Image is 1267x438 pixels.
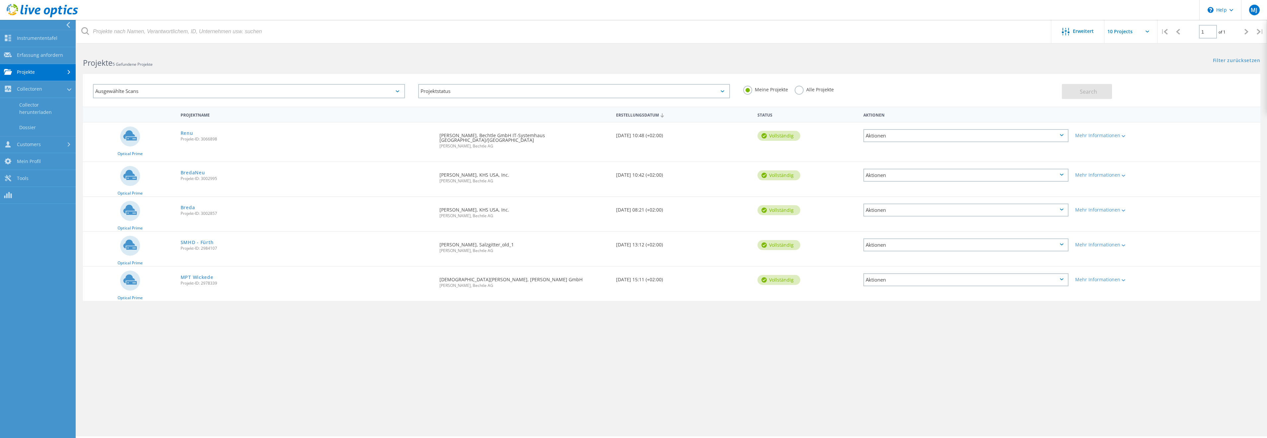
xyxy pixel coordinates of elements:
div: Aktionen [863,204,1069,217]
div: Mehr Informationen [1075,242,1163,247]
a: Live Optics Dashboard [7,14,78,19]
div: [DATE] 08:21 (+02:00) [613,197,754,219]
span: Projekt-ID: 2978339 [181,281,433,285]
div: Mehr Informationen [1075,173,1163,177]
a: Breda [181,205,195,210]
span: Projekt-ID: 2984107 [181,246,433,250]
a: SMHD - Fürth [181,240,214,245]
div: vollständig [757,170,800,180]
span: Optical Prime [118,226,143,230]
div: [DATE] 10:42 (+02:00) [613,162,754,184]
span: [PERSON_NAME], Bechtle AG [439,144,609,148]
div: [DATE] 10:48 (+02:00) [613,123,754,144]
span: [PERSON_NAME], Bechtle AG [439,249,609,253]
label: Alle Projekte [795,86,834,92]
span: Search [1080,88,1097,95]
a: MPT Wickede [181,275,213,280]
div: [PERSON_NAME], Salzgitter_old_1 [436,232,613,259]
div: Aktionen [863,169,1069,182]
div: Erstellungsdatum [613,108,754,121]
span: Projekt-ID: 3002995 [181,177,433,181]
div: [PERSON_NAME], KHS USA, Inc. [436,197,613,224]
div: | [1253,20,1267,44]
div: | [1157,20,1171,44]
input: Projekte nach Namen, Verantwortlichem, ID, Unternehmen usw. suchen [76,20,1052,43]
a: Renu [181,131,193,135]
div: [DATE] 13:12 (+02:00) [613,232,754,254]
div: Aktionen [863,129,1069,142]
a: BredaNeu [181,170,205,175]
div: vollständig [757,275,800,285]
span: Optical Prime [118,191,143,195]
div: [DEMOGRAPHIC_DATA][PERSON_NAME], [PERSON_NAME] GmbH [436,267,613,294]
svg: \n [1208,7,1214,13]
div: [PERSON_NAME], KHS USA, Inc. [436,162,613,190]
div: vollständig [757,205,800,215]
div: Projektstatus [418,84,730,98]
span: 5 Gefundene Projekte [113,61,153,67]
div: Projektname [177,108,436,121]
div: Mehr Informationen [1075,133,1163,138]
div: Ausgewählte Scans [93,84,405,98]
span: Optical Prime [118,261,143,265]
div: Aktionen [863,273,1069,286]
span: Projekt-ID: 3066898 [181,137,433,141]
div: Status [754,108,860,121]
div: Aktionen [860,108,1072,121]
span: [PERSON_NAME], Bechtle AG [439,179,609,183]
span: of 1 [1219,29,1226,35]
span: [PERSON_NAME], Bechtle AG [439,284,609,288]
div: Mehr Informationen [1075,208,1163,212]
span: Optical Prime [118,152,143,156]
a: Filter zurücksetzen [1213,58,1260,64]
div: Mehr Informationen [1075,277,1163,282]
div: Aktionen [863,238,1069,251]
b: Projekte [83,57,113,68]
span: Projekt-ID: 3002857 [181,212,433,216]
span: Erweitert [1073,29,1094,34]
div: vollständig [757,240,800,250]
div: vollständig [757,131,800,141]
label: Meine Projekte [743,86,788,92]
span: Optical Prime [118,296,143,300]
span: MJ [1251,7,1257,13]
div: [PERSON_NAME], Bechtle GmbH IT-Systemhaus [GEOGRAPHIC_DATA]/[GEOGRAPHIC_DATA] [436,123,613,155]
button: Search [1062,84,1112,99]
span: [PERSON_NAME], Bechtle AG [439,214,609,218]
div: [DATE] 15:11 (+02:00) [613,267,754,289]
